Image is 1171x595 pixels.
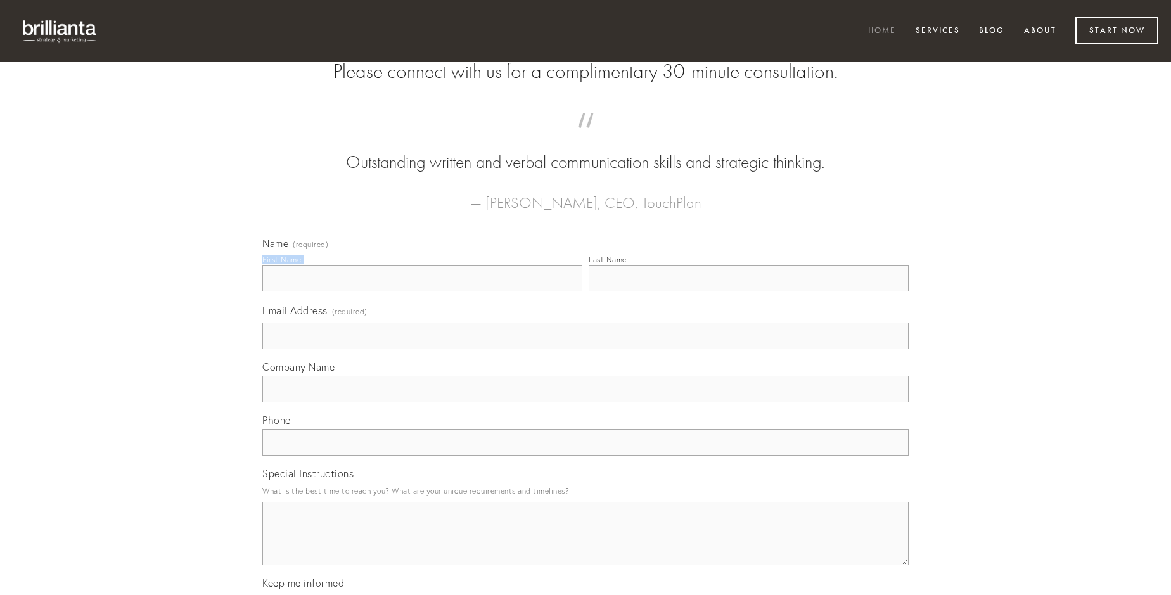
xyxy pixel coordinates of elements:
[907,21,968,42] a: Services
[860,21,904,42] a: Home
[283,125,888,150] span: “
[262,414,291,426] span: Phone
[589,255,627,264] div: Last Name
[332,303,368,320] span: (required)
[971,21,1013,42] a: Blog
[262,60,909,84] h2: Please connect with us for a complimentary 30-minute consultation.
[262,467,354,480] span: Special Instructions
[1016,21,1065,42] a: About
[1075,17,1158,44] a: Start Now
[262,361,335,373] span: Company Name
[262,482,909,499] p: What is the best time to reach you? What are your unique requirements and timelines?
[262,255,301,264] div: First Name
[13,13,108,49] img: brillianta - research, strategy, marketing
[283,125,888,175] blockquote: Outstanding written and verbal communication skills and strategic thinking.
[262,304,328,317] span: Email Address
[262,577,344,589] span: Keep me informed
[283,175,888,215] figcaption: — [PERSON_NAME], CEO, TouchPlan
[293,241,328,248] span: (required)
[262,237,288,250] span: Name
